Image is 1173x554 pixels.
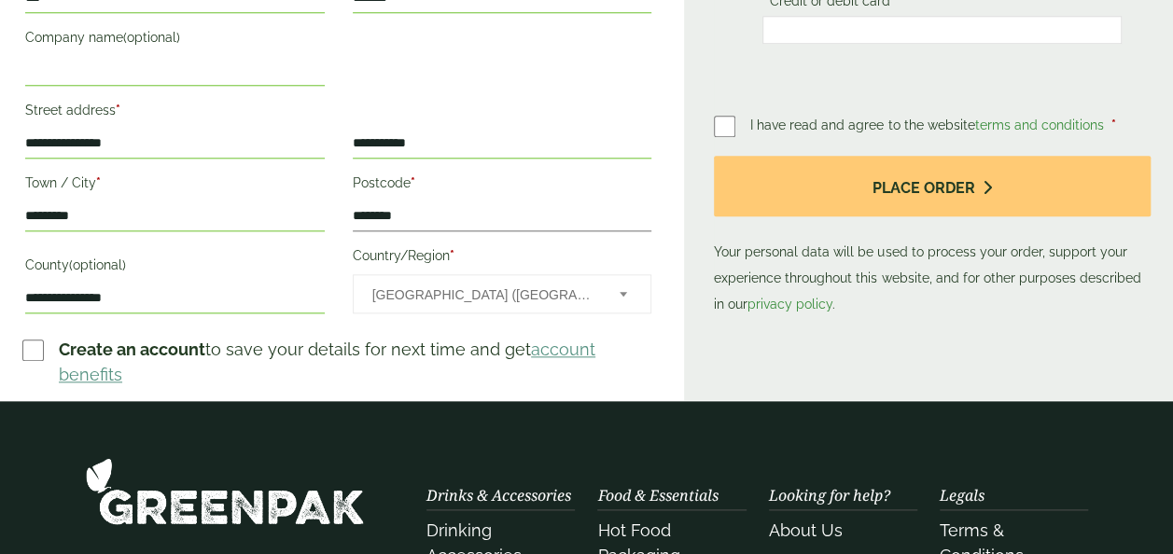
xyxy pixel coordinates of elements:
label: Street address [25,97,325,129]
abbr: required [1110,118,1115,132]
span: I have read and agree to the website [750,118,1107,132]
label: Postcode [353,170,652,201]
abbr: required [116,103,120,118]
label: Company name [25,24,325,56]
img: GreenPak Supplies [85,457,365,525]
label: Town / City [25,170,325,201]
label: County [25,252,325,284]
span: Country/Region [353,274,652,313]
span: United Kingdom (UK) [372,275,595,314]
p: Your personal data will be used to process your order, support your experience throughout this we... [714,156,1151,317]
a: privacy policy [747,297,832,312]
strong: Create an account [59,339,205,359]
iframe: Secure card payment input frame [768,21,1116,38]
span: (optional) [123,30,180,45]
abbr: required [411,175,415,190]
button: Place order [714,156,1151,216]
p: to save your details for next time and get [59,337,654,387]
a: account benefits [59,339,595,384]
span: (optional) [69,257,126,272]
a: terms and conditions [974,118,1103,132]
abbr: required [450,248,454,263]
a: About Us [769,520,843,540]
label: Country/Region [353,242,652,274]
abbr: required [96,175,101,190]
